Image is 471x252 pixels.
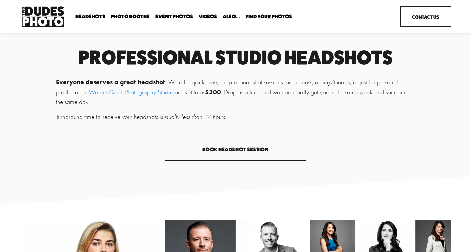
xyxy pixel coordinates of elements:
[56,77,415,107] p: . We offer quick, easy drop-in headshot sessions for business, acting/theater, or just for person...
[56,78,165,86] strong: Everyone deserves a great headshot
[56,112,415,122] p: Turnaround time to receive your headshots is .
[75,14,105,20] a: folder dropdown
[165,139,306,161] a: Book Headshot Session
[56,49,415,66] h1: Professional Studio Headshots
[223,14,240,20] a: folder dropdown
[205,88,221,96] strong: $300
[89,89,173,96] a: Walnut Creek Photography Studio
[246,14,292,20] a: folder dropdown
[246,14,292,19] span: Find Your Photos
[20,5,66,29] img: Two Dudes Photo | Headshots, Portraits &amp; Photo Booths
[199,14,217,20] a: Videos
[223,14,240,19] span: Also...
[400,6,451,27] a: Contact Us
[163,113,225,121] em: usually less than 24 hours
[155,14,193,20] a: Event Photos
[111,14,150,20] a: folder dropdown
[75,14,105,19] span: Headshots
[111,14,150,19] span: Photo Booths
